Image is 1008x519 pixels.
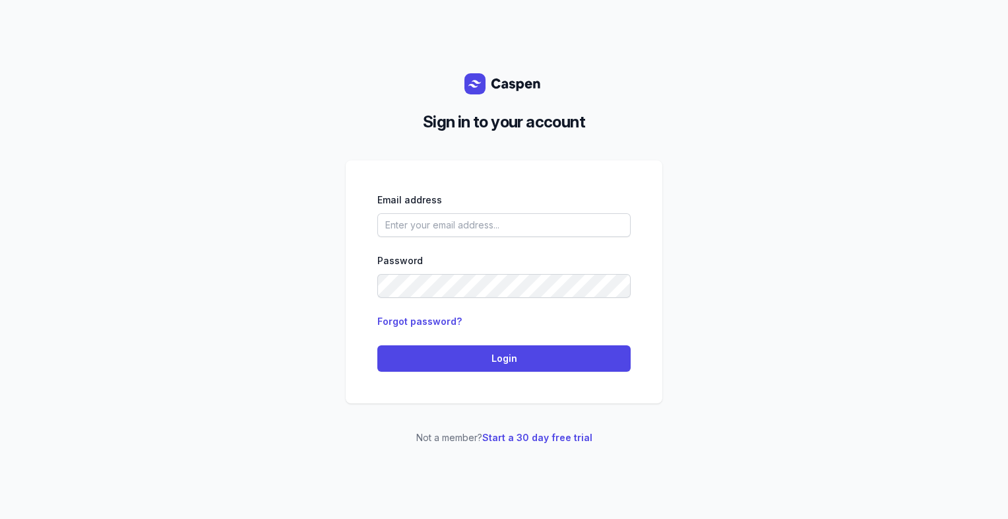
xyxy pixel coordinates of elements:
[385,351,623,366] span: Login
[346,430,662,446] p: Not a member?
[377,192,631,208] div: Email address
[377,316,462,327] a: Forgot password?
[377,345,631,372] button: Login
[356,110,652,134] h2: Sign in to your account
[377,253,631,269] div: Password
[377,213,631,237] input: Enter your email address...
[482,432,592,443] a: Start a 30 day free trial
